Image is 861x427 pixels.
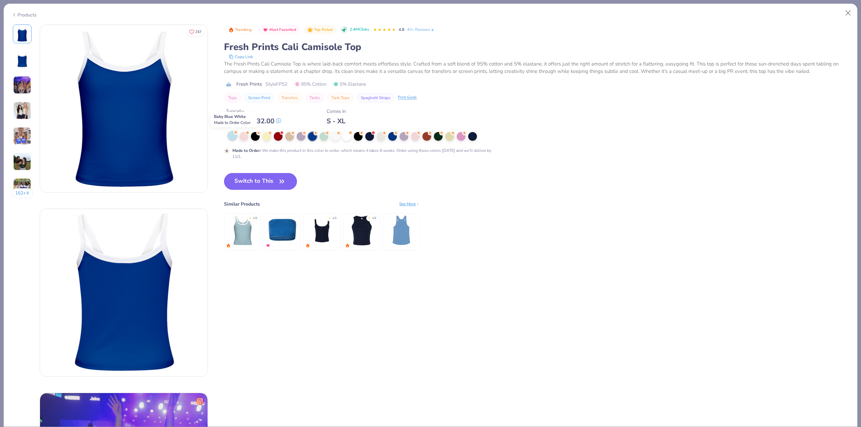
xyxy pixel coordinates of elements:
[232,148,261,153] strong: Made to Order :
[314,28,333,32] span: Top Rated
[306,214,338,246] img: Bella Canvas Ladies' Micro Ribbed Scoop Tank
[225,26,255,34] button: Badge Button
[333,81,366,88] span: 5% Elastane
[295,81,327,88] span: 95% Cotton
[346,214,378,246] img: Bella + Canvas Ladies' Micro Ribbed Racerback Tank
[13,76,31,94] img: User generated content
[269,28,296,32] span: Most Favorited
[224,173,297,190] button: Switch to This
[357,93,395,102] button: Spaghetti Straps
[11,11,37,18] div: Products
[224,60,850,75] div: The Fresh Prints Cali Camisole Top is where laid-back comfort meets effortless style. Crafted fro...
[40,209,208,376] img: Back
[372,216,376,221] div: 4.8
[14,51,30,68] img: Back
[228,27,234,33] img: Trending sort
[307,27,313,33] img: Top Rated sort
[236,81,262,88] span: Fresh Prints
[249,216,252,219] div: ★
[11,188,33,198] button: 162+
[842,7,855,19] button: Close
[214,120,251,125] span: Made to Order Color
[14,26,30,42] img: Front
[327,93,353,102] button: Tank Tops
[224,41,850,53] div: Fresh Prints Cali Camisole Top
[345,244,349,248] img: trending.gif
[13,153,31,171] img: User generated content
[232,147,493,160] div: We make this product in this color to order, which means it takes 8 weeks. Order using these colo...
[332,216,336,221] div: 4.9
[263,27,268,33] img: Most Favorited sort
[195,30,201,34] span: 237
[328,216,331,219] div: ★
[226,244,230,248] img: trending.gif
[253,216,257,221] div: 4.8
[210,112,257,127] div: Baby Blue White
[304,26,336,34] button: Badge Button
[399,27,404,32] span: 4.8
[327,108,346,115] div: Comes In
[407,27,435,33] a: 40+ Reviews
[227,53,255,60] button: copy to clipboard
[13,127,31,145] img: User generated content
[259,26,300,34] button: Badge Button
[224,93,241,102] button: Tops
[13,101,31,120] img: User generated content
[186,27,204,37] button: Like
[265,81,287,88] span: Style FP52
[227,214,259,246] img: Fresh Prints Sunset Blvd Ribbed Scoop Tank Top
[13,178,31,196] img: User generated content
[226,108,281,115] div: Typically
[368,216,371,219] div: ★
[277,93,302,102] button: Transfers
[327,117,346,125] div: S - XL
[306,244,310,248] img: trending.gif
[350,27,369,33] span: 2.4M Clicks
[398,95,417,100] div: Print Guide
[224,201,260,208] div: Similar Products
[305,93,324,102] button: Tanks
[244,93,274,102] button: Screen Print
[373,25,396,35] div: 4.8 Stars
[385,214,417,246] img: Los Angeles Apparel Tri Blend Racerback Tank 3.7oz
[196,397,204,405] img: insta-icon.png
[399,201,420,207] div: See More
[40,25,208,192] img: Front
[266,244,270,248] img: MostFav.gif
[235,28,252,32] span: Trending
[266,214,298,246] img: Fresh Prints Terry Bandeau
[224,82,233,87] img: brand logo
